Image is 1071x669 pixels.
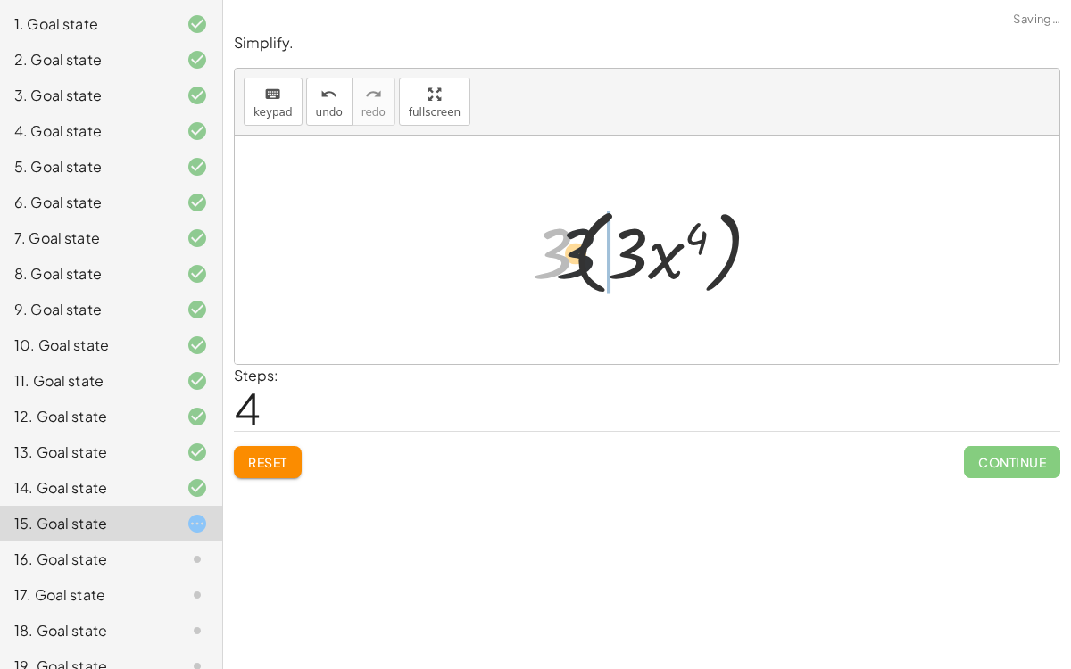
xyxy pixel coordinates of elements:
[187,334,208,356] i: Task finished and correct.
[187,299,208,320] i: Task finished and correct.
[234,381,261,435] span: 4
[361,106,386,119] span: redo
[14,406,158,427] div: 12. Goal state
[187,13,208,35] i: Task finished and correct.
[365,84,382,105] i: redo
[187,156,208,178] i: Task finished and correct.
[187,620,208,641] i: Task not started.
[187,406,208,427] i: Task finished and correct.
[187,85,208,106] i: Task finished and correct.
[14,263,158,285] div: 8. Goal state
[306,78,353,126] button: undoundo
[1013,11,1060,29] span: Saving…
[187,584,208,606] i: Task not started.
[187,263,208,285] i: Task finished and correct.
[14,49,158,70] div: 2. Goal state
[14,299,158,320] div: 9. Goal state
[14,549,158,570] div: 16. Goal state
[187,442,208,463] i: Task finished and correct.
[320,84,337,105] i: undo
[14,13,158,35] div: 1. Goal state
[399,78,470,126] button: fullscreen
[14,584,158,606] div: 17. Goal state
[316,106,343,119] span: undo
[14,513,158,534] div: 15. Goal state
[352,78,395,126] button: redoredo
[187,49,208,70] i: Task finished and correct.
[409,106,461,119] span: fullscreen
[14,120,158,142] div: 4. Goal state
[253,106,293,119] span: keypad
[234,366,278,384] label: Steps:
[187,192,208,213] i: Task finished and correct.
[14,85,158,106] div: 3. Goal state
[14,442,158,463] div: 13. Goal state
[14,620,158,641] div: 18. Goal state
[14,192,158,213] div: 6. Goal state
[187,120,208,142] i: Task finished and correct.
[187,513,208,534] i: Task started.
[14,477,158,499] div: 14. Goal state
[234,33,1060,54] p: Simplify.
[14,227,158,249] div: 7. Goal state
[187,477,208,499] i: Task finished and correct.
[244,78,303,126] button: keyboardkeypad
[234,446,302,478] button: Reset
[187,227,208,249] i: Task finished and correct.
[14,370,158,392] div: 11. Goal state
[264,84,281,105] i: keyboard
[187,549,208,570] i: Task not started.
[14,334,158,356] div: 10. Goal state
[187,370,208,392] i: Task finished and correct.
[14,156,158,178] div: 5. Goal state
[248,454,287,470] span: Reset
